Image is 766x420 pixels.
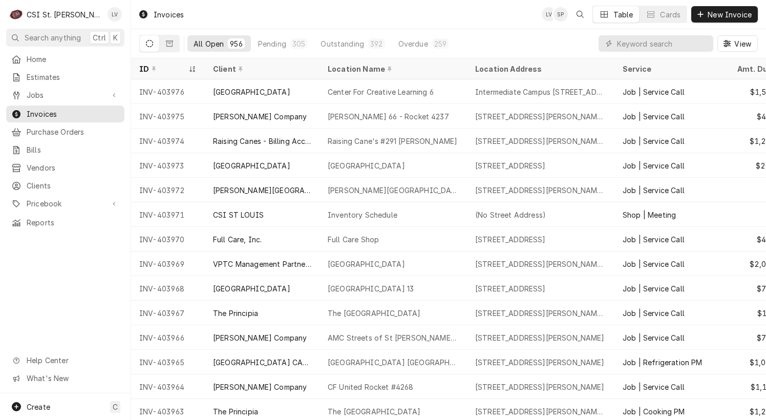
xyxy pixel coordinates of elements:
[328,111,449,122] div: [PERSON_NAME] 66 - Rocket 4237
[27,198,104,209] span: Pricebook
[660,9,680,20] div: Cards
[213,406,258,417] div: The Principia
[108,7,122,22] div: Lisa Vestal's Avatar
[475,185,606,196] div: [STREET_ADDRESS][PERSON_NAME][PERSON_NAME]
[475,283,546,294] div: [STREET_ADDRESS]
[6,214,124,231] a: Reports
[623,357,703,368] div: Job | Refrigeration PM
[6,177,124,194] a: Clients
[370,38,382,49] div: 392
[475,308,606,319] div: [STREET_ADDRESS][PERSON_NAME][PERSON_NAME]
[113,402,118,412] span: C
[321,38,364,49] div: Outstanding
[27,217,119,228] span: Reports
[213,382,307,392] div: [PERSON_NAME] Company
[475,87,606,97] div: Intermediate Campus [STREET_ADDRESS]
[328,209,397,220] div: Inventory Schedule
[328,64,457,74] div: Location Name
[213,308,258,319] div: The Principia
[27,109,119,119] span: Invoices
[131,251,205,276] div: INV-403969
[213,136,311,146] div: Raising Canes - Billing Account
[328,160,405,171] div: [GEOGRAPHIC_DATA]
[25,32,81,43] span: Search anything
[554,7,568,22] div: Shelley Politte's Avatar
[328,382,414,392] div: CF United Rocket #4268
[131,227,205,251] div: INV-403970
[617,35,708,52] input: Keyword search
[131,178,205,202] div: INV-403972
[328,259,405,269] div: [GEOGRAPHIC_DATA]
[475,234,546,245] div: [STREET_ADDRESS]
[623,111,685,122] div: Job | Service Call
[623,308,685,319] div: Job | Service Call
[623,136,685,146] div: Job | Service Call
[131,325,205,350] div: INV-403966
[398,38,428,49] div: Overdue
[27,144,119,155] span: Bills
[328,332,459,343] div: AMC Streets of St [PERSON_NAME] 8
[691,6,758,23] button: New Invoice
[6,29,124,47] button: Search anythingCtrlK
[131,350,205,374] div: INV-403965
[6,195,124,212] a: Go to Pricebook
[213,209,264,220] div: CSI ST LOUIS
[292,38,305,49] div: 305
[213,185,311,196] div: [PERSON_NAME][GEOGRAPHIC_DATA]
[623,283,685,294] div: Job | Service Call
[554,7,568,22] div: SP
[328,185,459,196] div: [PERSON_NAME][GEOGRAPHIC_DATA]
[475,111,606,122] div: [STREET_ADDRESS][PERSON_NAME][PERSON_NAME]
[328,283,414,294] div: [GEOGRAPHIC_DATA] 13
[131,202,205,227] div: INV-403971
[213,259,311,269] div: VPTC Management Partners, LLC
[213,332,307,343] div: [PERSON_NAME] Company
[475,259,606,269] div: [STREET_ADDRESS][PERSON_NAME][US_STATE]
[328,406,420,417] div: The [GEOGRAPHIC_DATA]
[613,9,633,20] div: Table
[475,64,604,74] div: Location Address
[6,51,124,68] a: Home
[6,69,124,86] a: Estimates
[475,209,546,220] div: (No Street Address)
[27,355,118,366] span: Help Center
[6,106,124,122] a: Invoices
[194,38,224,49] div: All Open
[213,283,290,294] div: [GEOGRAPHIC_DATA]
[27,162,119,173] span: Vendors
[131,79,205,104] div: INV-403976
[131,153,205,178] div: INV-403973
[542,7,556,22] div: Lisa Vestal's Avatar
[213,64,309,74] div: Client
[131,104,205,129] div: INV-403975
[27,403,50,411] span: Create
[706,9,754,20] span: New Invoice
[27,180,119,191] span: Clients
[6,87,124,103] a: Go to Jobs
[131,374,205,399] div: INV-403964
[27,373,118,384] span: What's New
[6,352,124,369] a: Go to Help Center
[623,160,685,171] div: Job | Service Call
[213,111,307,122] div: [PERSON_NAME] Company
[27,72,119,82] span: Estimates
[542,7,556,22] div: LV
[623,259,685,269] div: Job | Service Call
[475,332,605,343] div: [STREET_ADDRESS][PERSON_NAME]
[6,370,124,387] a: Go to What's New
[131,276,205,301] div: INV-403968
[113,32,118,43] span: K
[139,64,186,74] div: ID
[9,7,24,22] div: C
[6,141,124,158] a: Bills
[27,9,102,20] div: CSI St. [PERSON_NAME]
[328,357,459,368] div: [GEOGRAPHIC_DATA] [GEOGRAPHIC_DATA][PERSON_NAME]
[623,332,685,343] div: Job | Service Call
[6,123,124,140] a: Purchase Orders
[623,234,685,245] div: Job | Service Call
[623,382,685,392] div: Job | Service Call
[213,87,290,97] div: [GEOGRAPHIC_DATA]
[475,406,606,417] div: [STREET_ADDRESS][PERSON_NAME][PERSON_NAME]
[9,7,24,22] div: CSI St. Louis's Avatar
[623,87,685,97] div: Job | Service Call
